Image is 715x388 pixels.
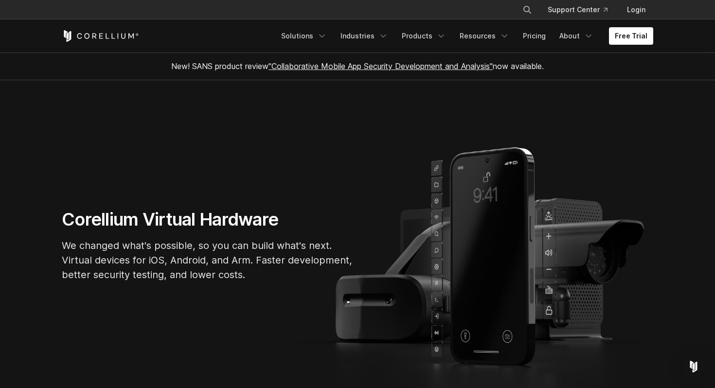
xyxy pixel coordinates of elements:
[554,27,599,45] a: About
[682,355,705,378] div: Open Intercom Messenger
[268,61,493,71] a: "Collaborative Mobile App Security Development and Analysis"
[275,27,653,45] div: Navigation Menu
[609,27,653,45] a: Free Trial
[171,61,544,71] span: New! SANS product review now available.
[275,27,333,45] a: Solutions
[518,1,536,18] button: Search
[511,1,653,18] div: Navigation Menu
[396,27,452,45] a: Products
[454,27,515,45] a: Resources
[62,30,139,42] a: Corellium Home
[62,238,354,282] p: We changed what's possible, so you can build what's next. Virtual devices for iOS, Android, and A...
[517,27,552,45] a: Pricing
[540,1,615,18] a: Support Center
[619,1,653,18] a: Login
[62,209,354,230] h1: Corellium Virtual Hardware
[335,27,394,45] a: Industries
